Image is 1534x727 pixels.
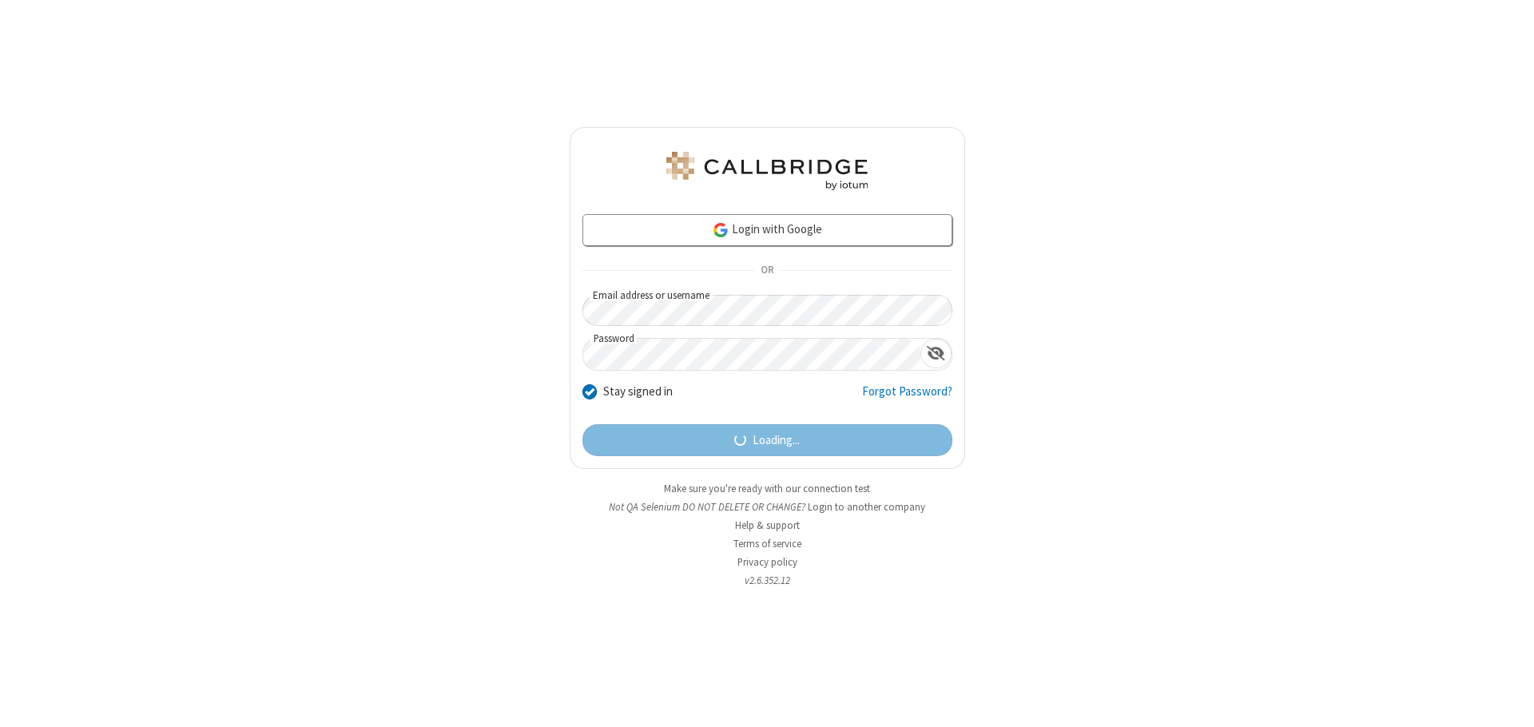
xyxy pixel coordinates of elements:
a: Terms of service [733,537,801,550]
img: google-icon.png [712,221,729,239]
li: Not QA Selenium DO NOT DELETE OR CHANGE? [570,499,965,514]
a: Privacy policy [737,555,797,569]
li: v2.6.352.12 [570,573,965,588]
img: QA Selenium DO NOT DELETE OR CHANGE [663,152,871,190]
a: Forgot Password? [862,383,952,413]
button: Loading... [582,424,952,456]
input: Password [583,339,920,370]
input: Email address or username [582,295,952,326]
a: Login with Google [582,214,952,246]
div: Show password [920,339,952,368]
iframe: Chat [1494,685,1522,716]
a: Make sure you're ready with our connection test [664,482,870,495]
span: Loading... [753,431,800,450]
a: Help & support [735,518,800,532]
span: OR [754,260,780,282]
label: Stay signed in [603,383,673,401]
button: Login to another company [808,499,925,514]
